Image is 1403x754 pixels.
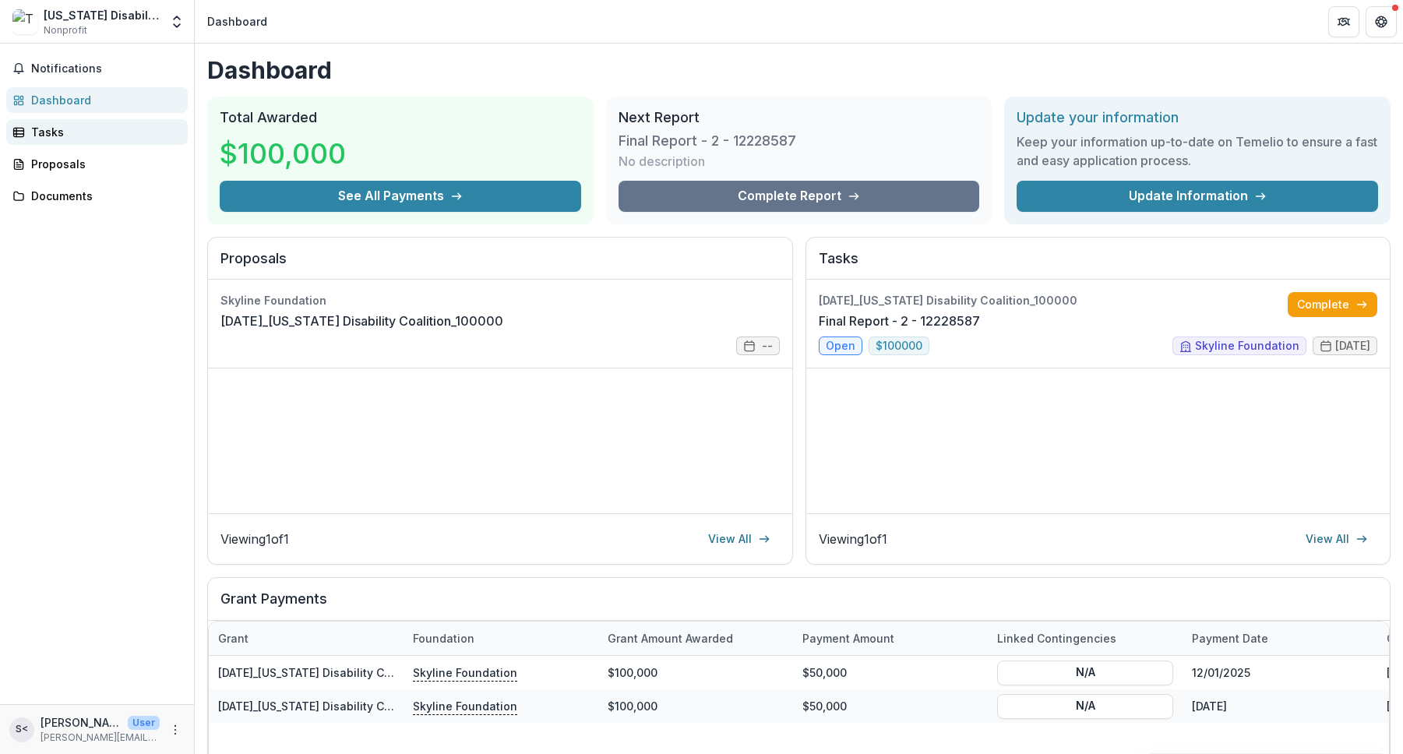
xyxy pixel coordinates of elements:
button: Open entity switcher [166,6,188,37]
div: Foundation [404,622,598,655]
a: Documents [6,183,188,209]
h3: Keep your information up-to-date on Temelio to ensure a fast and easy application process. [1017,132,1378,170]
button: N/A [997,660,1173,685]
div: Grant amount awarded [598,630,742,647]
a: Dashboard [6,87,188,113]
a: [DATE]_[US_STATE] Disability Coalition_100000 [218,666,468,679]
div: Payment date [1183,622,1377,655]
button: Partners [1328,6,1359,37]
div: [US_STATE] Disability Coalition [44,7,160,23]
div: $50,000 [793,656,988,689]
h1: Dashboard [207,56,1391,84]
h2: Total Awarded [220,109,581,126]
div: Grant [209,630,258,647]
p: [PERSON_NAME] <[PERSON_NAME][EMAIL_ADDRESS][DOMAIN_NAME]> [41,714,122,731]
p: User [128,716,160,730]
div: Linked Contingencies [988,622,1183,655]
button: See All Payments [220,181,581,212]
div: $100,000 [598,656,793,689]
a: Proposals [6,151,188,177]
button: Get Help [1366,6,1397,37]
h2: Next Report [619,109,980,126]
button: More [166,721,185,739]
div: Payment Amount [793,622,988,655]
a: [DATE]_[US_STATE] Disability Coalition_100000 [220,312,503,330]
p: Skyline Foundation [413,664,517,681]
div: [DATE] [1183,689,1377,723]
nav: breadcrumb [201,10,273,33]
h3: Final Report - 2 - 12228587 [619,132,796,150]
span: Notifications [31,62,182,76]
div: 12/01/2025 [1183,656,1377,689]
div: Payment Amount [793,630,904,647]
button: Notifications [6,56,188,81]
span: Nonprofit [44,23,87,37]
div: Tasks [31,124,175,140]
a: View All [699,527,780,551]
div: Grant amount awarded [598,622,793,655]
div: Sarah Sampson <sarah_s@tndisability.org> [16,724,28,735]
div: Grant [209,622,404,655]
a: View All [1296,527,1377,551]
h2: Proposals [220,250,780,280]
h2: Tasks [819,250,1378,280]
a: Tasks [6,119,188,145]
p: Viewing 1 of 1 [220,530,289,548]
a: Final Report - 2 - 12228587 [819,312,980,330]
h2: Update your information [1017,109,1378,126]
a: [DATE]_[US_STATE] Disability Coalition_100000 [218,699,468,713]
p: [PERSON_NAME][EMAIL_ADDRESS][DOMAIN_NAME] [41,731,160,745]
a: Complete [1288,292,1377,317]
a: Complete Report [619,181,980,212]
p: Viewing 1 of 1 [819,530,887,548]
div: Foundation [404,630,484,647]
div: Proposals [31,156,175,172]
div: Linked Contingencies [988,630,1126,647]
div: Documents [31,188,175,204]
div: Payment date [1183,630,1278,647]
img: Tennessee Disability Coalition [12,9,37,34]
div: Dashboard [207,13,267,30]
div: $100,000 [598,689,793,723]
h3: $100,000 [220,132,346,174]
p: Skyline Foundation [413,697,517,714]
a: Update Information [1017,181,1378,212]
button: N/A [997,693,1173,718]
div: Dashboard [31,92,175,108]
p: No description [619,152,705,171]
h2: Grant Payments [220,590,1377,620]
div: $50,000 [793,689,988,723]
